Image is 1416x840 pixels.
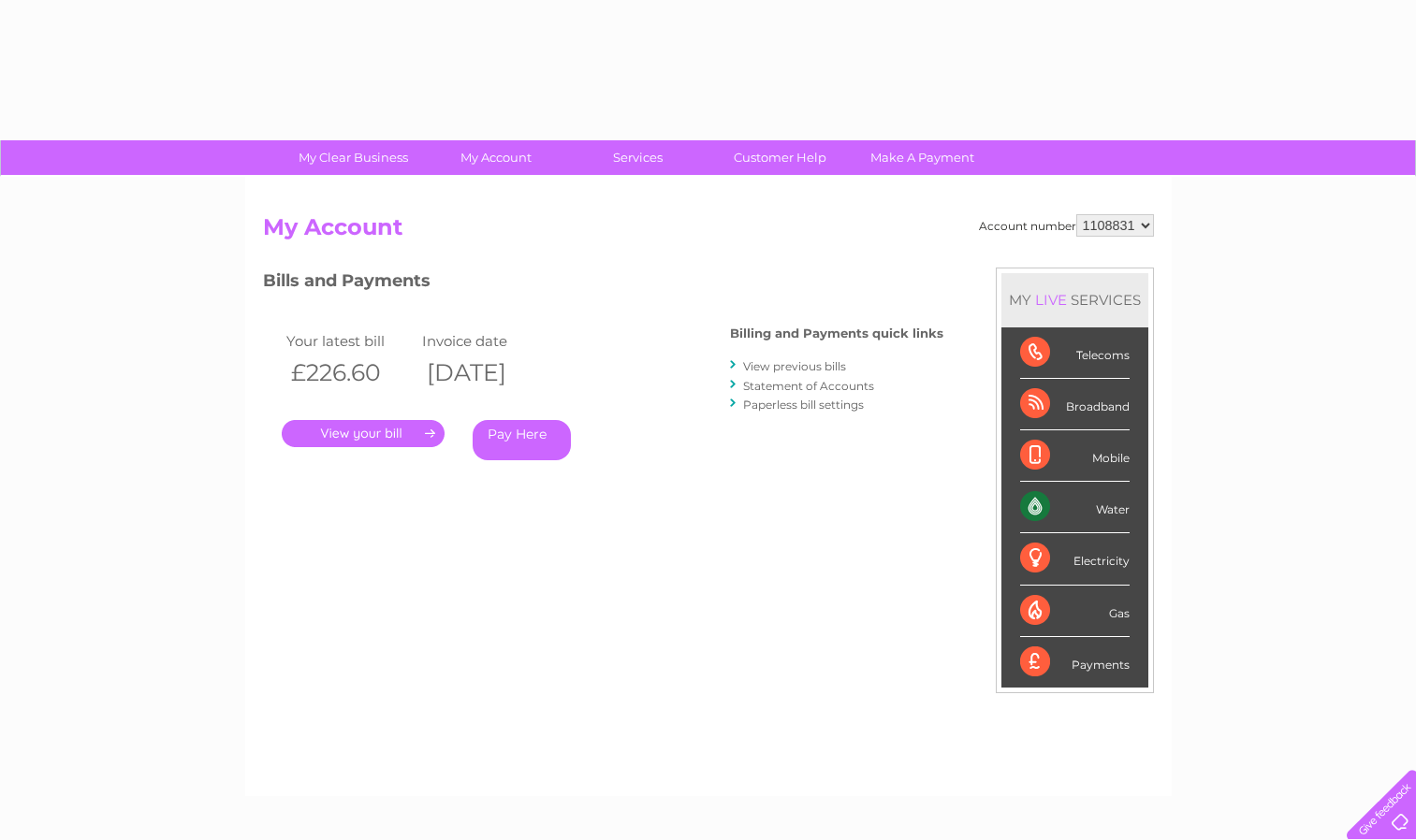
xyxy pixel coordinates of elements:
div: Electricity [1020,533,1130,585]
a: View previous bills [743,359,846,373]
a: Customer Help [703,140,857,175]
th: [DATE] [417,354,553,392]
a: Statement of Accounts [743,379,874,393]
div: Telecoms [1020,327,1130,379]
div: LIVE [1031,291,1071,309]
div: Gas [1020,586,1130,637]
td: Your latest bill [282,328,417,354]
h4: Billing and Payments quick links [730,326,943,340]
a: . [282,420,445,447]
div: Account number [979,214,1154,237]
div: Broadband [1020,379,1130,430]
a: My Account [418,140,573,175]
div: Mobile [1020,430,1130,482]
a: My Clear Business [276,140,431,175]
td: Invoice date [417,328,553,354]
a: Make A Payment [845,140,1000,175]
div: Water [1020,482,1130,533]
a: Services [561,140,715,175]
div: MY SERVICES [1001,273,1148,326]
a: Paperless bill settings [743,398,864,412]
div: Payments [1020,637,1130,688]
h3: Bills and Payments [263,268,943,300]
h2: My Account [263,214,1154,250]
a: Pay Here [473,420,571,460]
th: £226.60 [282,354,417,392]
